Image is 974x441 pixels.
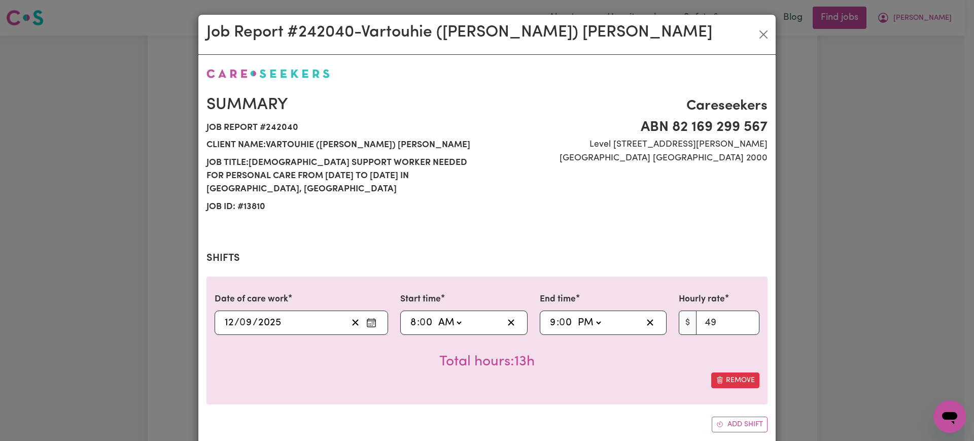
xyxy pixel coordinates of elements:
label: End time [540,293,576,306]
span: 0 [420,318,426,328]
input: -- [549,315,556,330]
span: / [234,317,239,328]
span: Total hours worked: 13 hours [439,355,535,369]
span: : [556,317,559,328]
h2: Summary [206,95,481,115]
label: Start time [400,293,441,306]
input: -- [224,315,234,330]
span: Job report # 242040 [206,119,481,137]
h2: Shifts [206,252,768,264]
button: Close [755,26,772,43]
iframe: Button to launch messaging window [933,400,966,433]
input: -- [560,315,573,330]
input: ---- [258,315,282,330]
span: Level [STREET_ADDRESS][PERSON_NAME] [493,138,768,151]
span: : [417,317,420,328]
span: / [253,317,258,328]
span: 0 [559,318,565,328]
input: -- [420,315,433,330]
button: Add another shift [712,417,768,432]
input: -- [240,315,253,330]
span: ABN 82 169 299 567 [493,117,768,138]
span: $ [679,311,697,335]
span: Client name: Vartouhie ([PERSON_NAME]) [PERSON_NAME] [206,137,481,154]
img: Careseekers logo [206,69,330,78]
label: Hourly rate [679,293,725,306]
h2: Job Report # 242040 - Vartouhie ([PERSON_NAME]) [PERSON_NAME] [206,23,712,42]
span: 0 [239,318,246,328]
input: -- [410,315,417,330]
span: Job title: [DEMOGRAPHIC_DATA] Support Worker Needed For Personal Care From [DATE] to [DATE] In [G... [206,154,481,198]
button: Enter the date of care work [363,315,379,330]
button: Remove this shift [711,372,759,388]
span: [GEOGRAPHIC_DATA] [GEOGRAPHIC_DATA] 2000 [493,152,768,165]
label: Date of care work [215,293,288,306]
button: Clear date [347,315,363,330]
span: Job ID: # 13810 [206,198,481,216]
span: Careseekers [493,95,768,117]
